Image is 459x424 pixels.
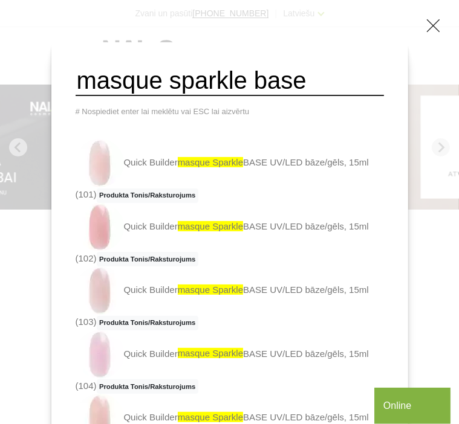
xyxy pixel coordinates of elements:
span: Produkta Tonis/Raksturojums [97,252,198,266]
a: Quick Buildermasque sparkleBASE UV/LED bāze/gēls, 15ml (102)Produkta Tonis/Raksturojums [76,203,384,266]
a: Quick Buildermasque sparkleBASE UV/LED bāze/gēls, 15ml (103)Produkta Tonis/Raksturojums [76,266,384,330]
span: Produkta Tonis/Raksturojums [97,188,198,203]
iframe: chat widget [374,385,453,424]
span: # Nospiediet enter lai meklētu vai ESC lai aizvērtu [76,107,250,116]
img: Maskējoša, viegli mirdzoša bāze/gels. Unikāls produkts ar daudz izmantošanas iespējām: • Bāze gel... [76,266,124,315]
span: masque sparkle [178,284,243,295]
img: Maskējoša, viegli mirdzoša bāze/gels. Unikāls produkts ar daudz izmantošanas iespējām: • Bāze gel... [76,203,124,251]
a: Quick Buildermasque sparkleBASE UV/LED bāze/gēls, 15ml (104)Produkta Tonis/Raksturojums [76,330,384,394]
img: Maskējoša, viegli mirdzoša bāze/gels. Unikāls produkts ar daudz izmantošanas iespējām: • Bāze gel... [76,330,124,379]
input: Meklēt produktus ... [76,66,384,96]
span: Produkta Tonis/Raksturojums [97,316,198,330]
span: masque sparkle [178,221,243,231]
span: masque sparkle [178,157,243,167]
span: masque sparkle [178,412,243,422]
span: Produkta Tonis/Raksturojums [97,379,198,394]
img: Maskējoša, viegli mirdzoša bāze/gels. Unikāls produkts ar daudz izmantošanas iespējām: • Bāze gel... [76,139,124,187]
span: masque sparkle [178,348,243,358]
a: Quick Buildermasque sparkleBASE UV/LED bāze/gēls, 15ml (101)Produkta Tonis/Raksturojums [76,139,384,202]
